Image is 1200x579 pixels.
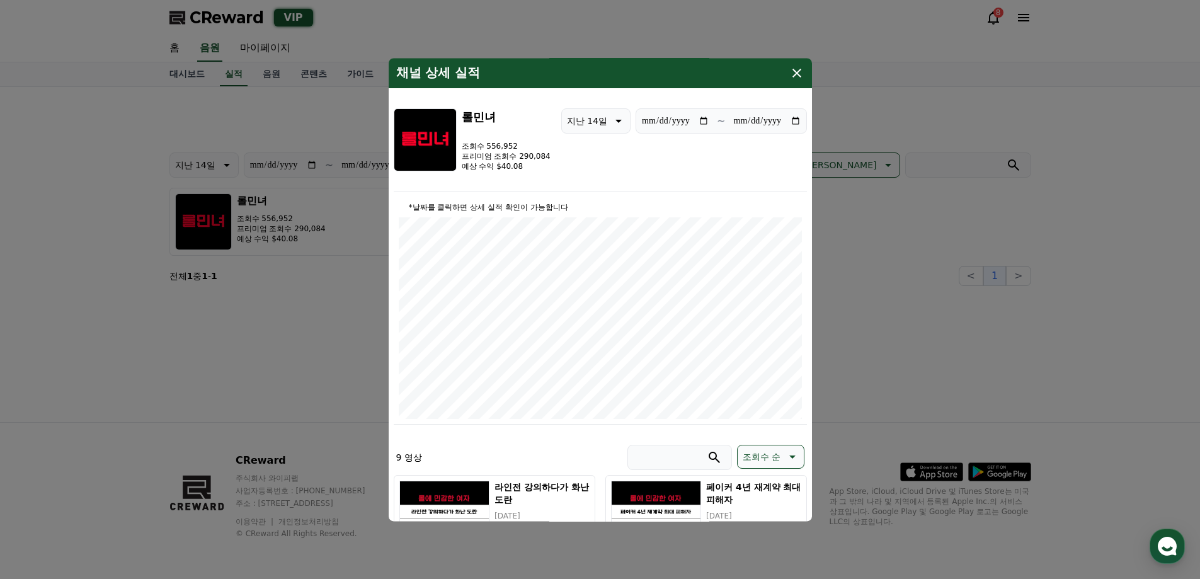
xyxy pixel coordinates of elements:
span: 대화 [115,419,130,429]
h3: 롤민녀 [462,108,551,126]
button: 조회수 순 [737,445,804,469]
h5: 라인전 강의하다가 화난 도란 [494,481,589,506]
p: 프리미엄 조회수 290,084 [462,151,551,161]
a: 설정 [163,399,242,431]
p: 조회수 순 [743,448,780,466]
span: 홈 [40,418,47,428]
h4: 채널 상세 실적 [396,66,481,81]
span: 설정 [195,418,210,428]
p: *날짜를 클릭하면 상세 실적 확인이 가능합니다 [399,202,802,212]
p: 지난 14일 [567,112,607,130]
p: [DATE] [494,511,589,521]
p: 예상 수익 $40.08 [462,161,551,171]
p: 9 영상 [396,451,422,464]
div: modal [389,58,812,521]
img: 롤민녀 [394,108,457,171]
h5: 페이커 4년 재계약 최대 피해자 [706,481,801,506]
a: 대화 [83,399,163,431]
a: 홈 [4,399,83,431]
p: [DATE] [706,511,801,521]
p: ~ [717,113,725,129]
p: 조회수 556,952 [462,141,551,151]
button: 지난 14일 [561,108,631,134]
